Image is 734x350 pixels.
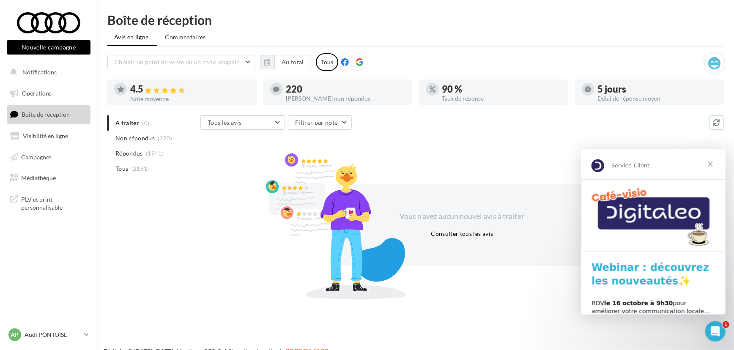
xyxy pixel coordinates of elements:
[286,85,406,94] div: 220
[274,55,311,69] button: Au total
[7,40,90,55] button: Nouvelle campagne
[581,149,726,314] iframe: Intercom live chat message
[288,115,352,130] button: Filtrer par note
[131,165,149,172] span: (2161)
[5,63,89,81] button: Notifications
[200,115,285,130] button: Tous les avis
[115,58,240,66] span: Choisir un point de vente ou un code magasin
[598,85,718,94] div: 5 jours
[22,90,52,97] span: Opérations
[11,331,19,339] span: AP
[427,229,496,239] button: Consulter tous les avis
[5,85,92,102] a: Opérations
[165,33,206,41] span: Commentaires
[23,151,92,158] b: le 16 octobre à 9h30
[316,53,338,71] div: Tous
[286,96,406,101] div: [PERSON_NAME] non répondus
[115,134,155,142] span: Non répondus
[146,150,164,157] span: (1941)
[21,174,56,181] span: Médiathèque
[442,85,561,94] div: 90 %
[130,96,250,102] div: Note moyenne
[115,149,143,158] span: Répondus
[7,327,90,343] a: AP Audi PONTOISE
[389,211,535,222] div: Vous n'avez aucun nouvel avis à traiter
[705,321,726,342] iframe: Intercom live chat
[5,190,92,215] a: PLV et print personnalisable
[598,96,718,101] div: Délai de réponse moyen
[22,68,57,76] span: Notifications
[260,55,311,69] button: Au total
[5,169,92,187] a: Médiathèque
[23,132,68,139] span: Visibilité en ligne
[11,150,134,175] div: RDV pour améliorer votre communication locale… et attirer plus de clients !
[723,321,729,328] span: 1
[22,111,70,118] span: Boîte de réception
[115,164,128,173] span: Tous
[158,135,173,142] span: (220)
[107,14,724,26] div: Boîte de réception
[5,105,92,123] a: Boîte de réception
[25,331,81,339] p: Audi PONTOISE
[208,119,242,126] span: Tous les avis
[130,85,250,94] div: 4.5
[5,148,92,166] a: Campagnes
[442,96,561,101] div: Taux de réponse
[5,127,92,145] a: Visibilité en ligne
[21,194,87,212] span: PLV et print personnalisable
[21,153,52,160] span: Campagnes
[107,55,255,69] button: Choisir un point de vente ou un code magasin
